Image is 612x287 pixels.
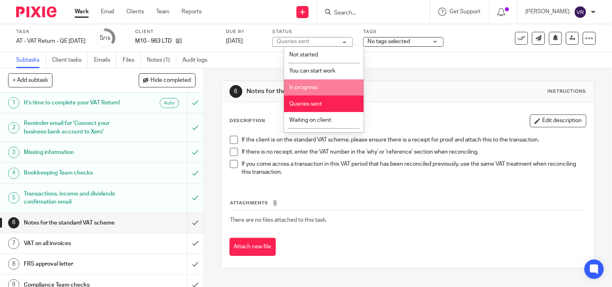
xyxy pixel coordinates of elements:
[230,217,327,223] span: There are no files attached to this task.
[24,237,127,250] h1: VAT on all invoices
[230,118,265,124] p: Description
[526,8,570,16] p: [PERSON_NAME]
[530,114,587,127] button: Edit description
[100,33,111,43] div: 5
[8,122,19,133] div: 2
[226,38,243,44] span: [DATE]
[126,8,144,16] a: Clients
[8,217,19,229] div: 6
[226,29,262,35] label: Due by
[16,6,56,17] img: Pixie
[368,39,410,44] span: No tags selected
[230,201,269,205] span: Attachments
[101,8,114,16] a: Email
[160,98,179,108] div: Auto
[104,36,111,41] small: /15
[123,52,141,68] a: Files
[230,238,276,256] button: Attach new file
[24,146,127,158] h1: Missing information
[151,77,191,84] span: Hide completed
[242,148,586,156] p: If there is no receipt, enter the VAT number in the 'why' or 'reference' section when reconciling.
[135,29,216,35] label: Client
[135,37,172,45] p: M10 - 963 LTD
[289,117,331,123] span: Waiting on client
[182,8,202,16] a: Reports
[230,85,242,98] div: 6
[182,52,213,68] a: Audit logs
[8,97,19,108] div: 1
[333,10,406,17] input: Search
[289,68,335,74] span: You can start work
[289,85,317,90] span: In progress
[16,29,86,35] label: Task
[363,29,444,35] label: Tags
[8,192,19,204] div: 5
[75,8,89,16] a: Work
[8,168,19,179] div: 4
[52,52,88,68] a: Client tasks
[156,8,169,16] a: Team
[289,101,322,107] span: Queries sent
[548,88,587,95] div: Instructions
[289,52,318,58] span: Not started
[277,39,309,44] div: Queries sent
[272,29,353,35] label: Status
[16,52,46,68] a: Subtasks
[8,238,19,249] div: 7
[24,217,127,229] h1: Notes for the standard VAT scheme
[24,167,127,179] h1: Bookkeeping Team checks
[24,117,127,138] h1: Reminder email for 'Connect your business bank account to Xero'
[242,136,586,144] p: If the client is on the standard VAT scheme, please ensure there is a receipt for proof and attac...
[147,52,176,68] a: Notes (1)
[24,97,127,109] h1: It's time to complete your VAT Return!
[8,147,19,158] div: 3
[8,258,19,270] div: 8
[16,37,86,45] div: AT - VAT Return - QE 31-07-2025
[24,188,127,208] h1: Transactions, income and dividends confirmation email
[24,258,127,270] h1: FRS approval letter
[94,52,117,68] a: Emails
[139,73,196,87] button: Hide completed
[574,6,587,19] img: svg%3E
[16,37,86,45] div: AT - VAT Return - QE [DATE]
[246,87,425,96] h1: Notes for the standard VAT scheme
[450,9,481,15] span: Get Support
[8,73,52,87] button: + Add subtask
[242,160,586,177] p: If you come across a transaction in this VAT period that has been reconciled previously, use the ...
